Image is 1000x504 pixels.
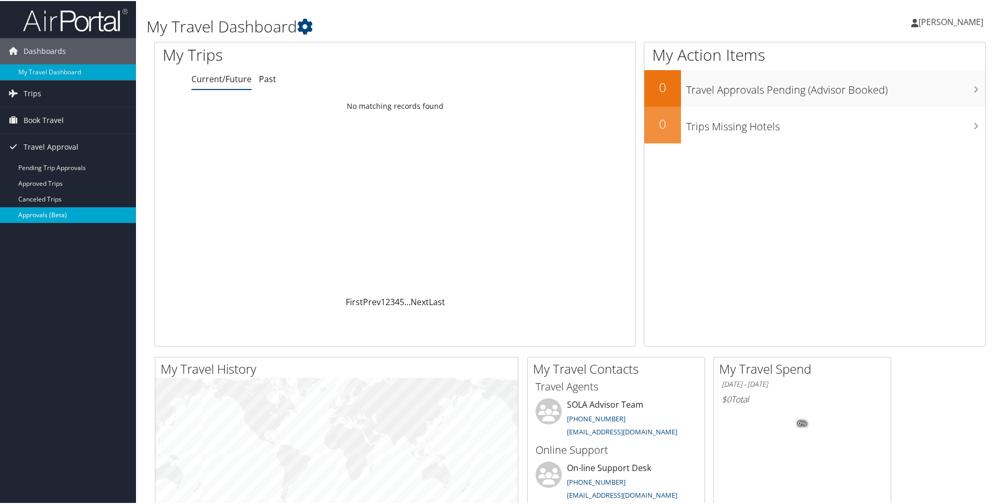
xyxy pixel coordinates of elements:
[722,393,731,404] span: $0
[644,43,985,65] h1: My Action Items
[533,359,704,377] h2: My Travel Contacts
[530,461,702,503] li: On-line Support Desk
[411,295,429,307] a: Next
[644,69,985,106] a: 0Travel Approvals Pending (Advisor Booked)
[918,15,983,27] span: [PERSON_NAME]
[24,133,78,159] span: Travel Approval
[722,393,883,404] h6: Total
[567,413,626,422] a: [PHONE_NUMBER]
[536,442,697,456] h3: Online Support
[719,359,891,377] h2: My Travel Spend
[404,295,411,307] span: …
[911,5,994,37] a: [PERSON_NAME]
[429,295,445,307] a: Last
[381,295,385,307] a: 1
[155,96,635,115] td: No matching records found
[24,106,64,132] span: Book Travel
[644,114,681,132] h2: 0
[536,378,697,393] h3: Travel Agents
[161,359,518,377] h2: My Travel History
[567,426,677,435] a: [EMAIL_ADDRESS][DOMAIN_NAME]
[567,489,677,499] a: [EMAIL_ADDRESS][DOMAIN_NAME]
[395,295,400,307] a: 4
[644,77,681,95] h2: 0
[23,7,128,31] img: airportal-logo.png
[644,106,985,142] a: 0Trips Missing Hotels
[259,72,276,84] a: Past
[24,80,41,106] span: Trips
[163,43,427,65] h1: My Trips
[686,76,985,96] h3: Travel Approvals Pending (Advisor Booked)
[146,15,711,37] h1: My Travel Dashboard
[346,295,363,307] a: First
[363,295,381,307] a: Prev
[722,378,883,388] h6: [DATE] - [DATE]
[686,113,985,133] h3: Trips Missing Hotels
[390,295,395,307] a: 3
[385,295,390,307] a: 2
[530,397,702,440] li: SOLA Advisor Team
[798,420,806,426] tspan: 0%
[24,37,66,63] span: Dashboards
[400,295,404,307] a: 5
[567,476,626,486] a: [PHONE_NUMBER]
[191,72,252,84] a: Current/Future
